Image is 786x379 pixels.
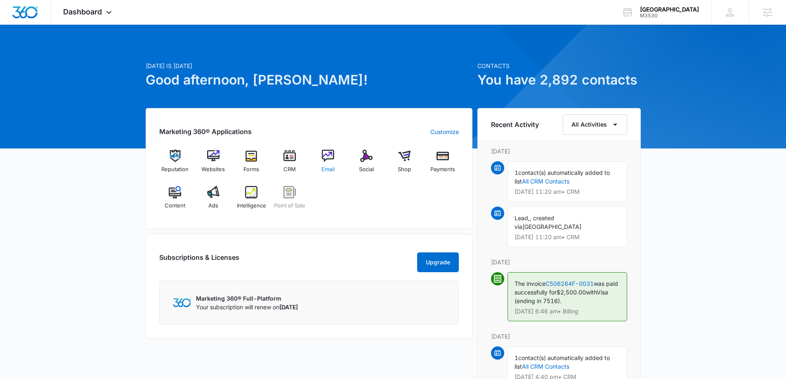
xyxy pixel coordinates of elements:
button: Upgrade [417,252,459,272]
a: C506284F-0031 [545,280,594,287]
p: [DATE] is [DATE] [146,61,472,70]
span: Dashboard [63,7,102,16]
span: Social [359,165,374,174]
span: Websites [201,165,225,174]
p: Contacts [477,61,641,70]
span: Payments [430,165,455,174]
a: All CRM Contacts [522,363,569,370]
span: contact(s) automatically added to list [515,169,610,185]
div: account id [640,13,699,19]
a: Content [159,186,191,216]
a: Ads [197,186,229,216]
button: All Activities [563,114,627,135]
span: , created via [515,214,554,230]
div: account name [640,6,699,13]
p: [DATE] [491,147,627,155]
h6: Recent Activity [491,120,539,129]
span: contact(s) automatically added to list [515,354,610,370]
span: Email [321,165,335,174]
h1: You have 2,892 contacts [477,70,641,90]
p: [DATE] 11:20 am • CRM [515,234,620,240]
a: Email [312,150,344,179]
span: Forms [243,165,259,174]
p: [DATE] [491,258,627,266]
span: Ads [208,202,218,210]
a: Shop [389,150,420,179]
p: Your subscription will renew on [196,303,298,311]
p: [DATE] 6:46 am • Billing [515,308,620,314]
a: CRM [274,150,306,179]
span: Lead, [515,214,530,221]
a: Customize [430,127,459,136]
p: [DATE] 11:20 am • CRM [515,189,620,195]
a: Point of Sale [274,186,306,216]
a: Reputation [159,150,191,179]
a: Social [350,150,382,179]
span: Intelligence [237,202,266,210]
span: Reputation [161,165,189,174]
h2: Marketing 360® Applications [159,127,252,137]
span: 1 [515,169,518,176]
img: Marketing 360 Logo [173,298,191,307]
a: All CRM Contacts [522,178,569,185]
a: Forms [236,150,267,179]
span: [GEOGRAPHIC_DATA] [522,223,581,230]
span: $2,500.00 [557,289,586,296]
span: [DATE] [279,304,298,311]
h2: Subscriptions & Licenses [159,252,239,269]
span: Shop [398,165,411,174]
span: CRM [283,165,296,174]
a: Intelligence [236,186,267,216]
h1: Good afternoon, [PERSON_NAME]! [146,70,472,90]
span: 1 [515,354,518,361]
a: Payments [427,150,459,179]
span: Point of Sale [274,202,305,210]
a: Websites [197,150,229,179]
p: [DATE] [491,332,627,341]
span: with [586,289,597,296]
p: Marketing 360® Full-Platform [196,294,298,303]
span: The invoice [515,280,545,287]
span: Content [165,202,185,210]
